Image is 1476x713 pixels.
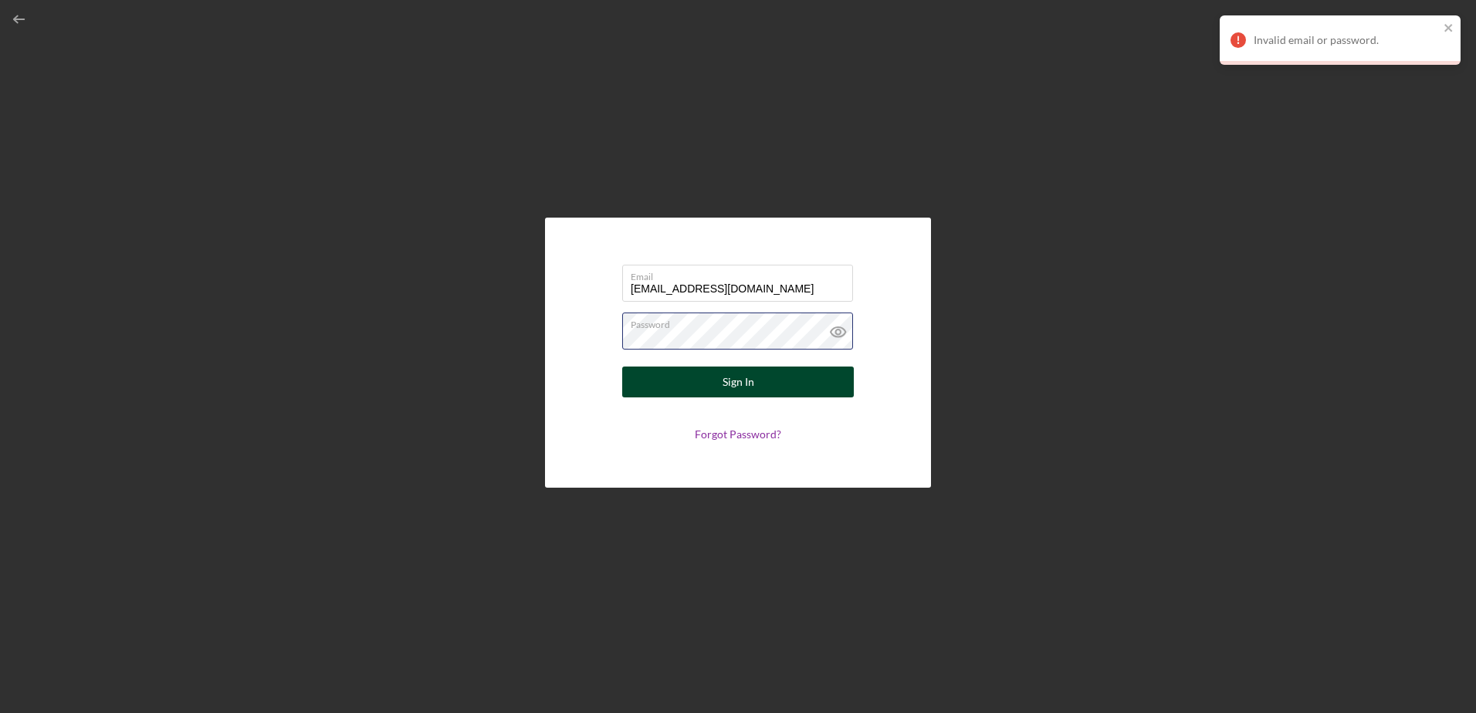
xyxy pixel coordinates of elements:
div: Invalid email or password. [1254,34,1439,46]
label: Password [631,313,853,330]
button: close [1444,22,1454,36]
div: Sign In [723,367,754,397]
a: Forgot Password? [695,427,781,441]
button: Sign In [622,367,854,397]
label: Email [631,265,853,282]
